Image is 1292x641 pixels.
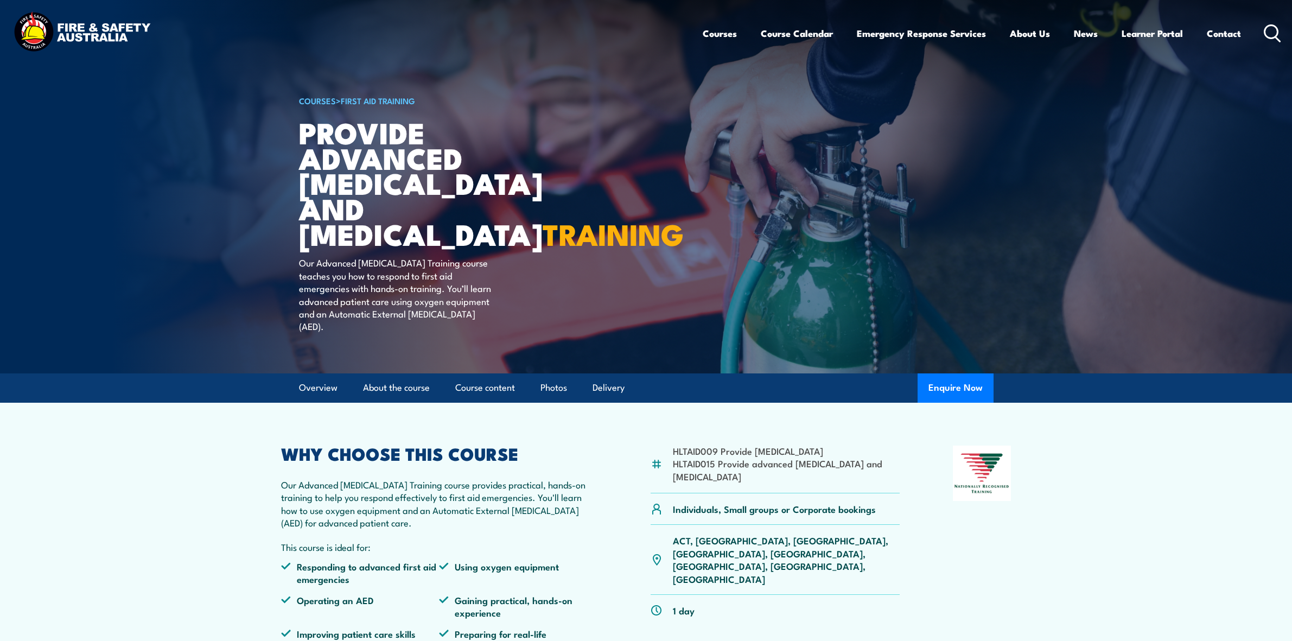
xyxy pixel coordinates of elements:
[857,19,986,48] a: Emergency Response Services
[673,457,900,483] li: HLTAID015 Provide advanced [MEDICAL_DATA] and [MEDICAL_DATA]
[1074,19,1098,48] a: News
[299,119,567,246] h1: Provide Advanced [MEDICAL_DATA] and [MEDICAL_DATA]
[543,211,684,256] strong: TRAINING
[281,446,598,461] h2: WHY CHOOSE THIS COURSE
[281,594,440,619] li: Operating an AED
[281,478,598,529] p: Our Advanced [MEDICAL_DATA] Training course provides practical, hands-on training to help you res...
[363,373,430,402] a: About the course
[918,373,994,403] button: Enquire Now
[673,445,900,457] li: HLTAID009 Provide [MEDICAL_DATA]
[281,560,440,586] li: Responding to advanced first aid emergencies
[540,373,567,402] a: Photos
[1122,19,1183,48] a: Learner Portal
[341,94,415,106] a: First Aid Training
[299,256,497,332] p: Our Advanced [MEDICAL_DATA] Training course teaches you how to respond to first aid emergencies w...
[703,19,737,48] a: Courses
[953,446,1011,501] img: Nationally Recognised Training logo.
[673,534,900,585] p: ACT, [GEOGRAPHIC_DATA], [GEOGRAPHIC_DATA], [GEOGRAPHIC_DATA], [GEOGRAPHIC_DATA], [GEOGRAPHIC_DATA...
[299,94,336,106] a: COURSES
[439,594,597,619] li: Gaining practical, hands-on experience
[1207,19,1241,48] a: Contact
[593,373,625,402] a: Delivery
[281,541,598,553] p: This course is ideal for:
[455,373,515,402] a: Course content
[673,503,876,515] p: Individuals, Small groups or Corporate bookings
[673,604,695,617] p: 1 day
[1010,19,1050,48] a: About Us
[299,373,338,402] a: Overview
[439,560,597,586] li: Using oxygen equipment
[761,19,833,48] a: Course Calendar
[299,94,567,107] h6: >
